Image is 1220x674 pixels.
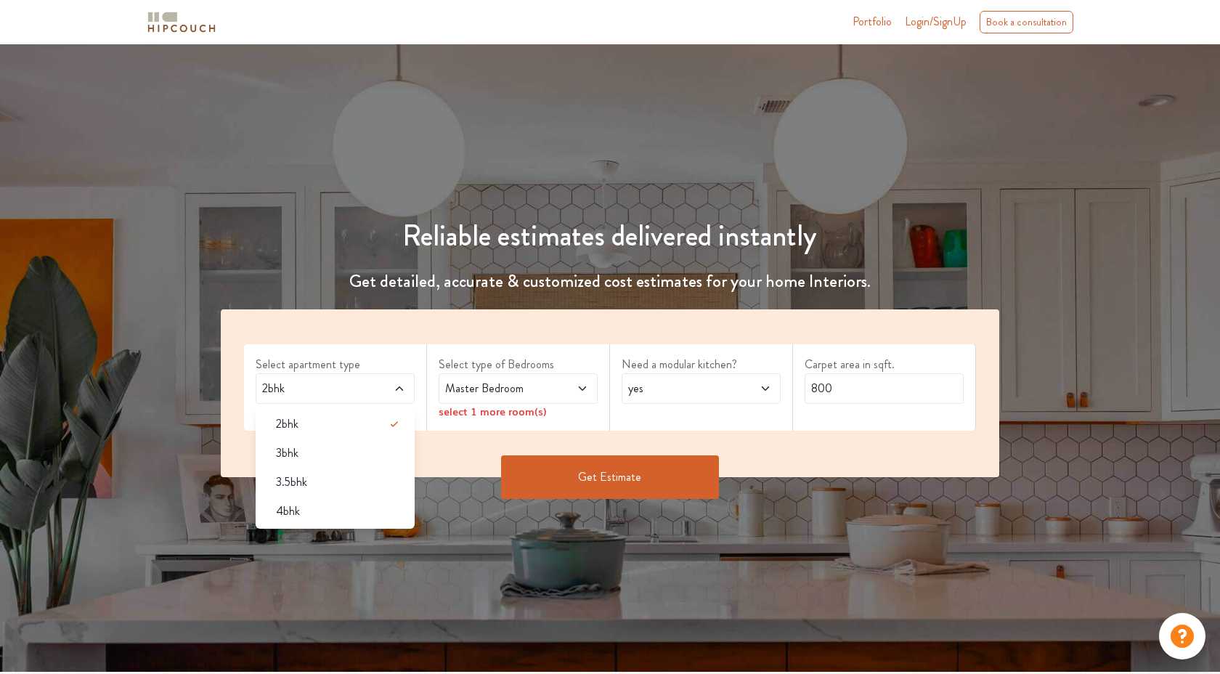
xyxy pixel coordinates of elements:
[805,373,964,404] input: Enter area sqft
[439,356,598,373] label: Select type of Bedrooms
[256,356,415,373] label: Select apartment type
[622,356,781,373] label: Need a modular kitchen?
[905,13,967,30] span: Login/SignUp
[212,271,1008,292] h4: Get detailed, accurate & customized cost estimates for your home Interiors.
[980,11,1073,33] div: Book a consultation
[276,415,298,433] span: 2bhk
[442,380,552,397] span: Master Bedroom
[439,404,598,419] div: select 1 more room(s)
[276,444,298,462] span: 3bhk
[212,219,1008,253] h1: Reliable estimates delivered instantly
[145,9,218,35] img: logo-horizontal.svg
[805,356,964,373] label: Carpet area in sqft.
[259,380,369,397] span: 2bhk
[276,503,300,520] span: 4bhk
[501,455,719,499] button: Get Estimate
[145,6,218,38] span: logo-horizontal.svg
[625,380,735,397] span: yes
[853,13,892,31] a: Portfolio
[276,474,307,491] span: 3.5bhk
